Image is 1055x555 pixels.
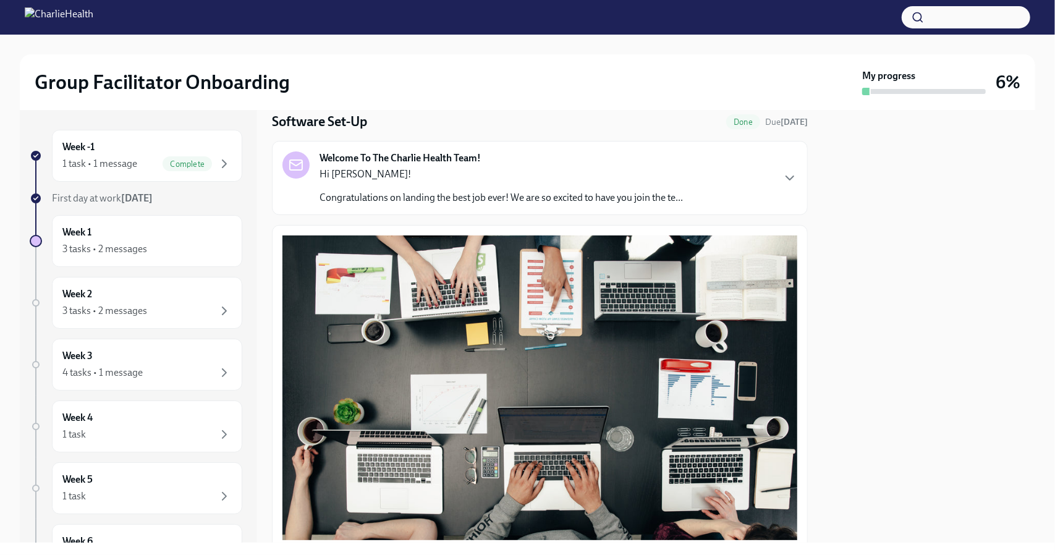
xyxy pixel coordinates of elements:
[30,215,242,267] a: Week 13 tasks • 2 messages
[62,489,86,503] div: 1 task
[62,411,93,425] h6: Week 4
[30,192,242,205] a: First day at work[DATE]
[765,116,808,128] span: September 9th, 2025 09:00
[996,71,1020,93] h3: 6%
[726,117,760,127] span: Done
[320,151,481,165] strong: Welcome To The Charlie Health Team!
[30,462,242,514] a: Week 51 task
[30,130,242,182] a: Week -11 task • 1 messageComplete
[163,159,212,169] span: Complete
[282,235,797,540] button: Zoom image
[272,112,367,131] h4: Software Set-Up
[62,366,143,379] div: 4 tasks • 1 message
[30,400,242,452] a: Week 41 task
[62,157,137,171] div: 1 task • 1 message
[862,69,915,83] strong: My progress
[30,277,242,329] a: Week 23 tasks • 2 messages
[62,242,147,256] div: 3 tasks • 2 messages
[30,339,242,391] a: Week 34 tasks • 1 message
[781,117,808,127] strong: [DATE]
[62,473,93,486] h6: Week 5
[62,287,92,301] h6: Week 2
[62,535,93,548] h6: Week 6
[62,140,95,154] h6: Week -1
[320,167,683,181] p: Hi [PERSON_NAME]!
[121,192,153,204] strong: [DATE]
[62,226,91,239] h6: Week 1
[52,192,153,204] span: First day at work
[62,349,93,363] h6: Week 3
[765,117,808,127] span: Due
[62,304,147,318] div: 3 tasks • 2 messages
[35,70,290,95] h2: Group Facilitator Onboarding
[25,7,93,27] img: CharlieHealth
[62,428,86,441] div: 1 task
[320,191,683,205] p: Congratulations on landing the best job ever! We are so excited to have you join the te...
